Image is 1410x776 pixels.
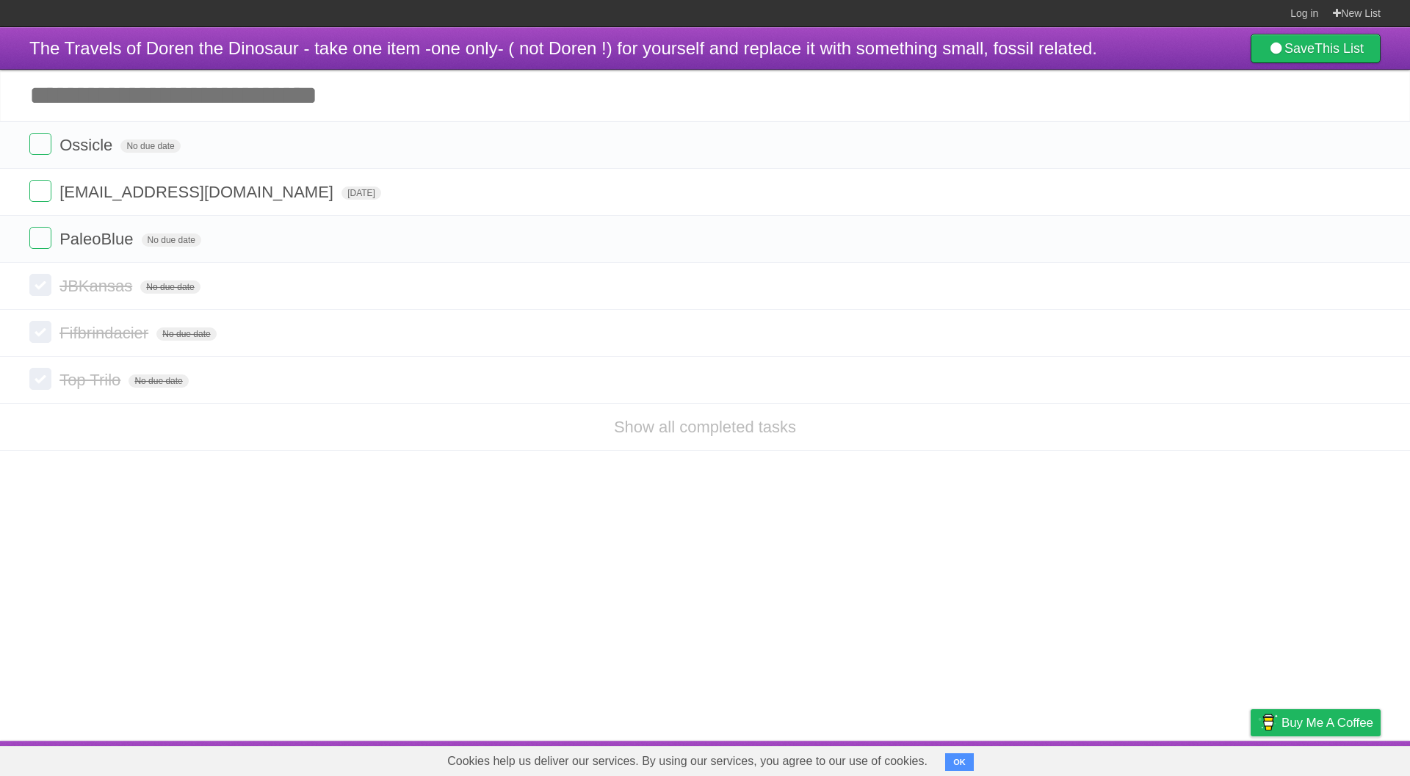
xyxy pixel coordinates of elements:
span: PaleoBlue [59,230,137,248]
label: Done [29,133,51,155]
span: No due date [140,280,200,294]
label: Done [29,368,51,390]
span: No due date [156,327,216,341]
span: Fifbrindacier [59,324,152,342]
a: SaveThis List [1251,34,1381,63]
label: Done [29,274,51,296]
span: No due date [129,374,188,388]
span: No due date [120,139,180,153]
span: [DATE] [341,186,381,200]
a: Developers [1104,744,1163,772]
a: Terms [1182,744,1214,772]
label: Done [29,180,51,202]
span: Cookies help us deliver our services. By using our services, you agree to our use of cookies. [433,747,942,776]
a: Show all completed tasks [614,418,796,436]
span: No due date [142,233,201,247]
span: Ossicle [59,136,116,154]
label: Done [29,321,51,343]
a: Privacy [1232,744,1270,772]
a: About [1055,744,1086,772]
span: JBKansas [59,277,136,295]
span: [EMAIL_ADDRESS][DOMAIN_NAME] [59,183,337,201]
span: Buy me a coffee [1281,710,1373,736]
a: Suggest a feature [1288,744,1381,772]
a: Buy me a coffee [1251,709,1381,736]
span: Top Trilo [59,371,124,389]
b: This List [1315,41,1364,56]
label: Done [29,227,51,249]
button: OK [945,753,974,771]
span: The Travels of Doren the Dinosaur - take one item -one only- ( not Doren !) for yourself and repl... [29,38,1097,58]
img: Buy me a coffee [1258,710,1278,735]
